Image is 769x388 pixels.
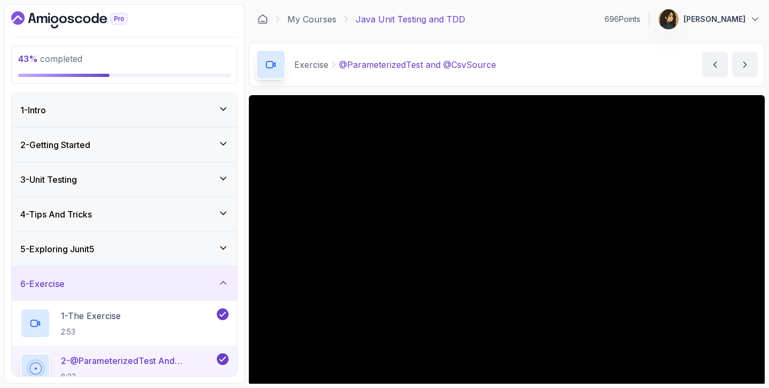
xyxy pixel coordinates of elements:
[20,104,46,117] h3: 1 - Intro
[20,173,77,186] h3: 3 - Unit Testing
[658,9,679,29] img: user profile image
[20,353,229,383] button: 2-@ParameterizedTest and @CsvSource8:23
[20,277,65,290] h3: 6 - Exercise
[658,9,760,30] button: user profile image[PERSON_NAME]
[11,11,152,28] a: Dashboard
[61,327,121,337] p: 2:53
[339,58,496,71] p: @ParameterizedTest and @CsvSource
[257,14,268,25] a: Dashboard
[356,13,465,26] p: Java Unit Testing and TDD
[12,197,237,231] button: 4-Tips And Tricks
[294,58,328,71] p: Exercise
[61,371,215,382] p: 8:23
[61,354,215,367] p: 2 - @ParameterizedTest and @CsvSource
[12,267,237,301] button: 6-Exercise
[61,309,121,322] p: 1 - The Exercise
[12,128,237,162] button: 2-Getting Started
[605,14,640,25] p: 696 Points
[20,308,229,338] button: 1-The Exercise2:53
[20,243,95,255] h3: 5 - Exploring Junit5
[20,208,92,221] h3: 4 - Tips And Tricks
[249,95,765,385] iframe: To enrich screen reader interactions, please activate Accessibility in Grammarly extension settings
[287,13,336,26] a: My Courses
[732,52,758,77] button: next content
[18,53,82,64] span: completed
[12,232,237,266] button: 5-Exploring Junit5
[12,93,237,127] button: 1-Intro
[12,162,237,197] button: 3-Unit Testing
[702,52,728,77] button: previous content
[18,53,38,64] span: 43 %
[684,14,746,25] p: [PERSON_NAME]
[20,138,90,151] h3: 2 - Getting Started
